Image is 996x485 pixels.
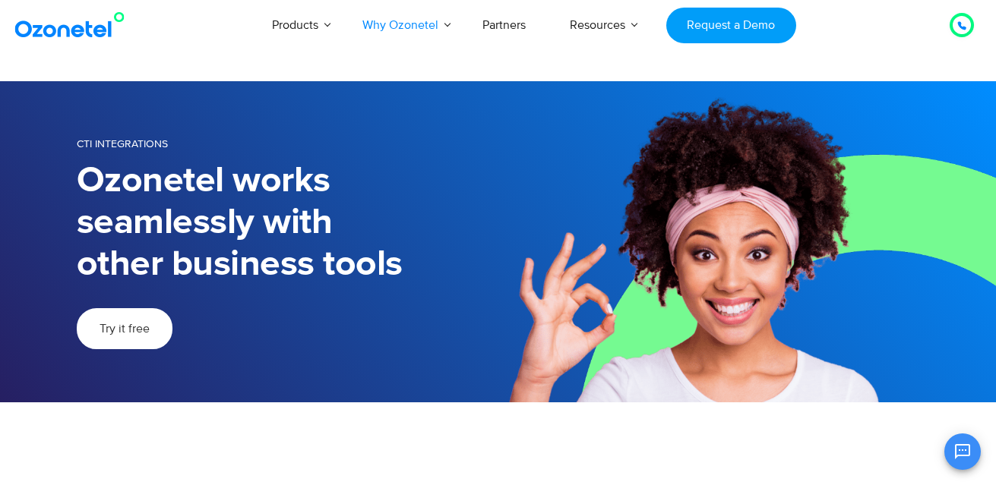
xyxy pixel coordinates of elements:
[77,160,498,285] h1: Ozonetel works seamlessly with other business tools
[666,8,796,43] a: Request a Demo
[77,137,168,150] span: CTI Integrations
[944,433,981,470] button: Open chat
[77,308,172,349] a: Try it free
[100,323,150,335] span: Try it free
